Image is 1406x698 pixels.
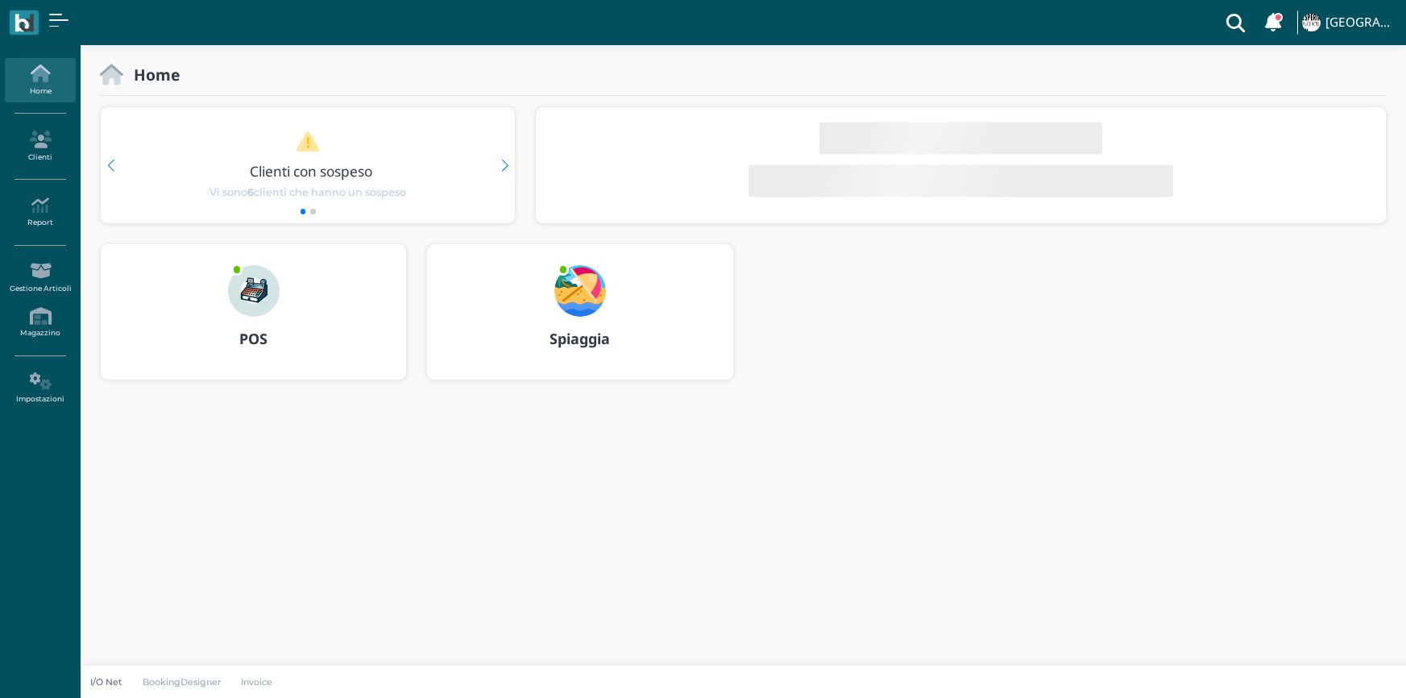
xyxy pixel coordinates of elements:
[101,107,515,223] div: 1 / 2
[15,14,33,32] img: logo
[1325,16,1396,30] h4: [GEOGRAPHIC_DATA]
[135,164,487,179] h3: Clienti con sospeso
[5,256,75,300] a: Gestione Articoli
[554,265,606,317] img: ...
[107,160,114,172] div: Previous slide
[5,58,75,102] a: Home
[5,124,75,168] a: Clienti
[1302,14,1320,31] img: ...
[5,301,75,345] a: Magazzino
[501,160,508,172] div: Next slide
[550,329,610,348] b: Spiaggia
[123,66,180,83] h2: Home
[239,329,268,348] b: POS
[209,185,406,200] span: Vi sono clienti che hanno un sospeso
[5,366,75,410] a: Impostazioni
[228,265,280,317] img: ...
[247,186,254,198] b: 6
[5,190,75,235] a: Report
[100,243,407,400] a: ... POS
[1300,3,1396,42] a: ... [GEOGRAPHIC_DATA]
[131,131,484,200] a: Clienti con sospeso Vi sono6clienti che hanno un sospeso
[426,243,733,400] a: ... Spiaggia
[1292,648,1392,684] iframe: Help widget launcher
